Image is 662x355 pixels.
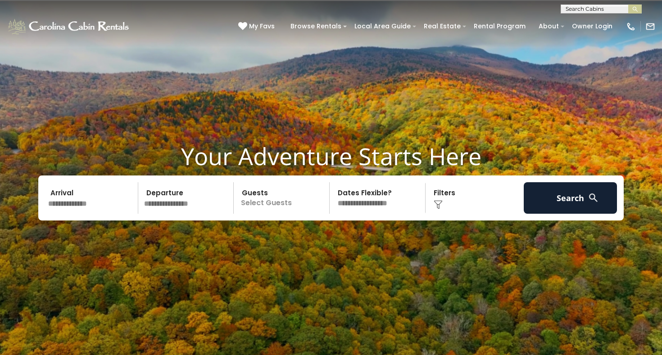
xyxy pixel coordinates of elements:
[419,19,465,33] a: Real Estate
[524,182,617,214] button: Search
[645,22,655,31] img: mail-regular-white.png
[7,142,655,170] h1: Your Adventure Starts Here
[238,22,277,31] a: My Favs
[7,18,131,36] img: White-1-1-2.png
[469,19,530,33] a: Rental Program
[626,22,636,31] img: phone-regular-white.png
[588,192,599,203] img: search-regular-white.png
[236,182,329,214] p: Select Guests
[249,22,275,31] span: My Favs
[350,19,415,33] a: Local Area Guide
[534,19,563,33] a: About
[434,200,443,209] img: filter--v1.png
[567,19,617,33] a: Owner Login
[286,19,346,33] a: Browse Rentals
